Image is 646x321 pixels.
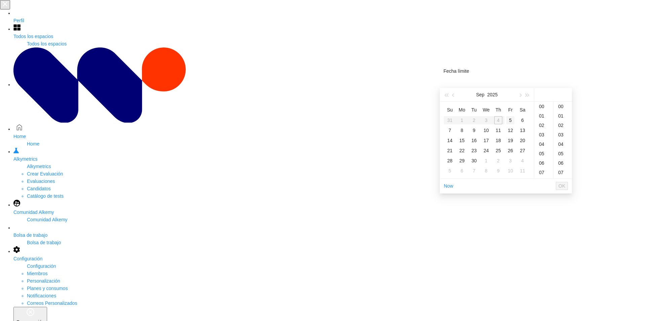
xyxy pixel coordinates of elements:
td: 2025-09-12 [504,125,516,135]
td: 2025-09-13 [516,125,529,135]
span: Bolsa de trabajo [27,240,61,245]
button: Sep [476,88,485,101]
div: 00 [534,102,553,111]
div: 08 [553,177,572,187]
div: 7 [446,126,454,134]
div: 8 [458,126,466,134]
div: Widget de chat [525,243,646,321]
div: 06 [534,158,553,168]
iframe: Chat Widget [525,243,646,321]
div: 08 [534,177,553,187]
a: Notificaciones [27,293,56,298]
div: 6 [518,116,527,124]
div: 04 [553,139,572,149]
span: Comunidad Alkemy [13,210,54,215]
div: 7 [470,167,478,175]
div: 02 [534,121,553,130]
div: 12 [506,126,514,134]
td: 2025-09-27 [516,146,529,156]
span: Configuración [13,256,42,261]
div: 10 [506,167,514,175]
td: 2025-10-06 [456,166,468,176]
div: 13 [518,126,527,134]
td: 2025-09-22 [456,146,468,156]
td: 2025-09-24 [480,146,492,156]
th: We [480,104,492,115]
div: 23 [470,147,478,155]
td: 2025-09-26 [504,146,516,156]
div: 11 [518,167,527,175]
td: 2025-09-06 [516,115,529,125]
div: 14 [446,136,454,145]
div: 9 [470,126,478,134]
td: 2025-09-05 [504,115,516,125]
td: 2025-09-17 [480,135,492,146]
span: Perfil [13,18,24,23]
td: 2025-10-09 [492,166,504,176]
a: Perfil [13,9,646,24]
span: Configuración [27,263,56,269]
div: 01 [553,111,572,121]
div: 02 [553,121,572,130]
div: 1 [482,157,490,165]
div: 11 [494,126,502,134]
div: 17 [482,136,490,145]
div: 03 [534,130,553,139]
td: 2025-10-04 [516,156,529,166]
div: 30 [470,157,478,165]
div: 3 [506,157,514,165]
th: Su [444,104,456,115]
div: 03 [553,130,572,139]
a: Crear Evaluación [27,171,63,176]
td: 2025-09-18 [492,135,504,146]
div: 05 [553,149,572,158]
th: Mo [456,104,468,115]
div: 06 [553,158,572,168]
span: Alkymetrics [27,164,51,169]
span: Bolsa de trabajo [13,232,47,238]
div: 01 [534,111,553,121]
a: Personalización [27,278,60,284]
th: Tu [468,104,480,115]
div: 5 [506,116,514,124]
div: 22 [458,147,466,155]
div: 10 [482,126,490,134]
td: 2025-09-29 [456,156,468,166]
td: 2025-09-20 [516,135,529,146]
a: Catálogo de tests [27,193,64,199]
div: 07 [553,168,572,177]
span: Alkymetrics [13,156,38,162]
div: 29 [458,157,466,165]
div: 20 [518,136,527,145]
td: 2025-09-21 [444,146,456,156]
td: 2025-10-03 [504,156,516,166]
td: 2025-09-23 [468,146,480,156]
th: Sa [516,104,529,115]
td: 2025-09-11 [492,125,504,135]
div: 5 [446,167,454,175]
img: https://assets.alkemy.org/workspaces/1394/c9baeb50-dbbd-46c2-a7b2-c74a16be862c.png [13,47,186,123]
div: 21 [446,147,454,155]
span: Comunidad Alkemy [27,217,68,222]
div: 18 [494,136,502,145]
td: 2025-09-07 [444,125,456,135]
a: Correos Personalizados [27,300,77,306]
td: 2025-10-11 [516,166,529,176]
td: 2025-10-10 [504,166,516,176]
td: 2025-10-02 [492,156,504,166]
a: Planes y consumos [27,286,68,291]
td: 2025-10-07 [468,166,480,176]
div: 6 [458,167,466,175]
div: 00 [553,102,572,111]
td: 2025-09-10 [480,125,492,135]
div: 04 [534,139,553,149]
div: 25 [494,147,502,155]
div: 24 [482,147,490,155]
span: Home [27,141,39,147]
div: 26 [506,147,514,155]
td: 2025-09-15 [456,135,468,146]
td: 2025-09-08 [456,125,468,135]
td: 2025-09-16 [468,135,480,146]
a: Candidatos [27,186,51,191]
button: OK [556,182,568,190]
